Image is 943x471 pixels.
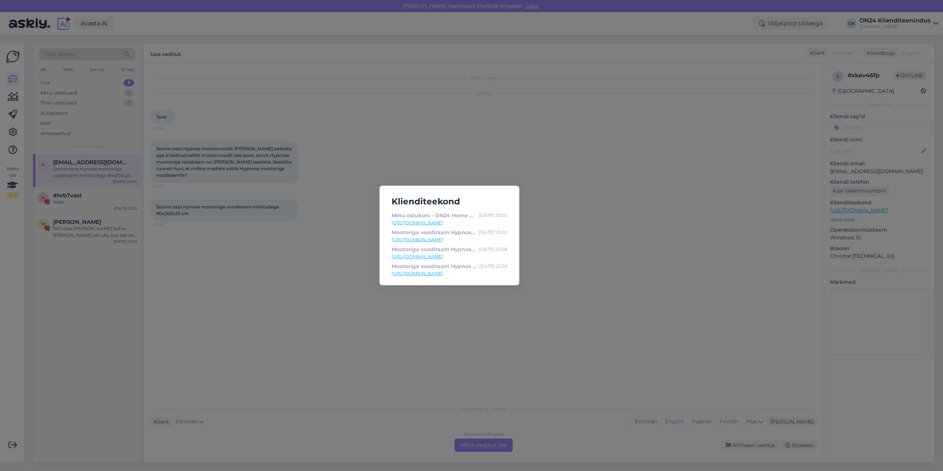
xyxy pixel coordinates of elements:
div: [DATE] 22:58 [479,245,507,253]
div: [DATE] 22:56 [479,262,507,270]
a: [URL][DOMAIN_NAME] [392,270,507,277]
div: Mootoriga voodiraam Hypnos 90x200x25 cm FR-306731 - ON24 Home & Living [392,228,476,236]
div: Minu ostukorv - ON24 Home & Living [392,211,476,219]
a: [URL][DOMAIN_NAME] [392,253,507,260]
a: [URL][DOMAIN_NAME] [392,219,507,226]
h5: Klienditeekond [386,195,513,208]
div: Mootoriga voodiraam Hypnos 90x200x25 cm FR-306731 - ON24 Home & Living [392,245,476,253]
div: [DATE] 23:02 [479,228,507,236]
div: [DATE] 23:02 [479,211,507,219]
a: [URL][DOMAIN_NAME] [392,236,507,243]
div: Mootoriga voodiraam Hypnos 90x200x25 cm FR-306731 - ON24 Home & Living [392,262,476,270]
